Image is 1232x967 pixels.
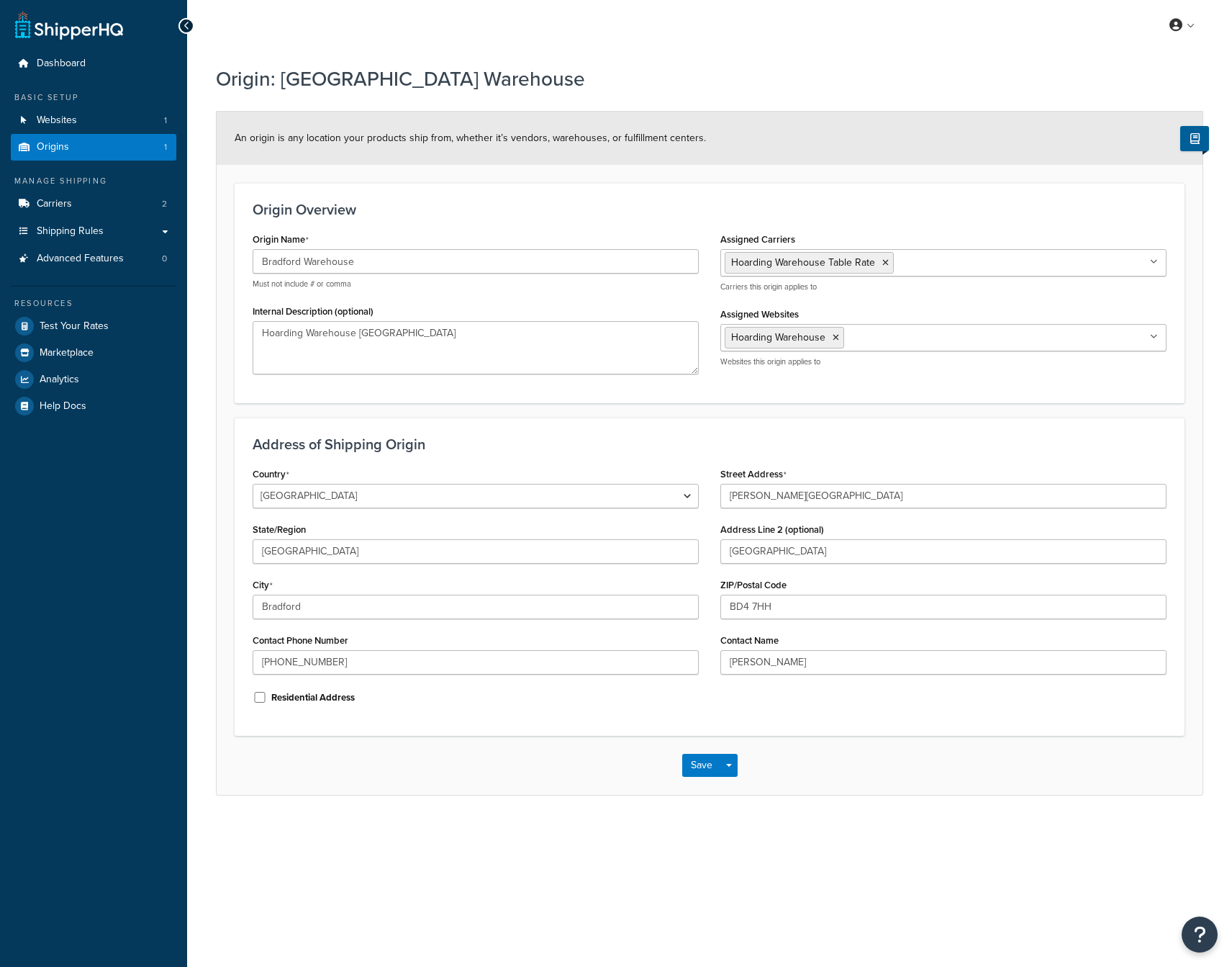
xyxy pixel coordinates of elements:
[37,253,124,265] span: Advanced Features
[720,356,1167,367] p: Websites this origin applies to
[1180,126,1209,151] button: Show Help Docs
[164,141,167,153] span: 1
[253,436,1167,452] h3: Address of Shipping Origin
[11,218,176,245] a: Shipping Rules
[720,282,1167,292] p: Carriers this origin applies to
[253,469,289,480] label: Country
[216,65,1185,93] h1: Origin: [GEOGRAPHIC_DATA] Warehouse
[11,175,176,187] div: Manage Shipping
[253,635,348,646] label: Contact Phone Number
[720,580,787,590] label: ZIP/Postal Code
[253,580,273,591] label: City
[11,191,176,217] li: Carriers
[720,309,799,320] label: Assigned Websites
[11,107,176,134] a: Websites1
[731,330,825,345] span: Hoarding Warehouse
[11,50,176,77] a: Dashboard
[720,469,787,480] label: Street Address
[11,366,176,392] a: Analytics
[720,635,779,646] label: Contact Name
[1182,917,1218,953] button: Open Resource Center
[40,347,94,359] span: Marketplace
[162,253,167,265] span: 0
[37,225,104,238] span: Shipping Rules
[40,320,109,333] span: Test Your Rates
[11,134,176,161] li: Origins
[235,130,706,145] span: An origin is any location your products ship from, whether it’s vendors, warehouses, or fulfillme...
[40,400,86,413] span: Help Docs
[11,313,176,339] a: Test Your Rates
[11,393,176,419] a: Help Docs
[11,134,176,161] a: Origins1
[253,202,1167,217] h3: Origin Overview
[11,246,176,272] li: Advanced Features
[11,191,176,217] a: Carriers2
[253,306,373,317] label: Internal Description (optional)
[731,255,875,270] span: Hoarding Warehouse Table Rate
[253,321,699,374] textarea: Hoarding Warehouse [GEOGRAPHIC_DATA]
[253,279,699,289] p: Must not include # or comma
[253,234,309,246] label: Origin Name
[37,58,86,70] span: Dashboard
[720,234,795,245] label: Assigned Carriers
[37,141,69,153] span: Origins
[162,198,167,210] span: 2
[271,691,355,704] label: Residential Address
[37,198,72,210] span: Carriers
[253,524,306,535] label: State/Region
[11,107,176,134] li: Websites
[11,297,176,310] div: Resources
[11,340,176,366] a: Marketplace
[682,754,721,777] button: Save
[11,246,176,272] a: Advanced Features0
[40,374,79,386] span: Analytics
[37,114,77,127] span: Websites
[164,114,167,127] span: 1
[720,524,824,535] label: Address Line 2 (optional)
[11,91,176,104] div: Basic Setup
